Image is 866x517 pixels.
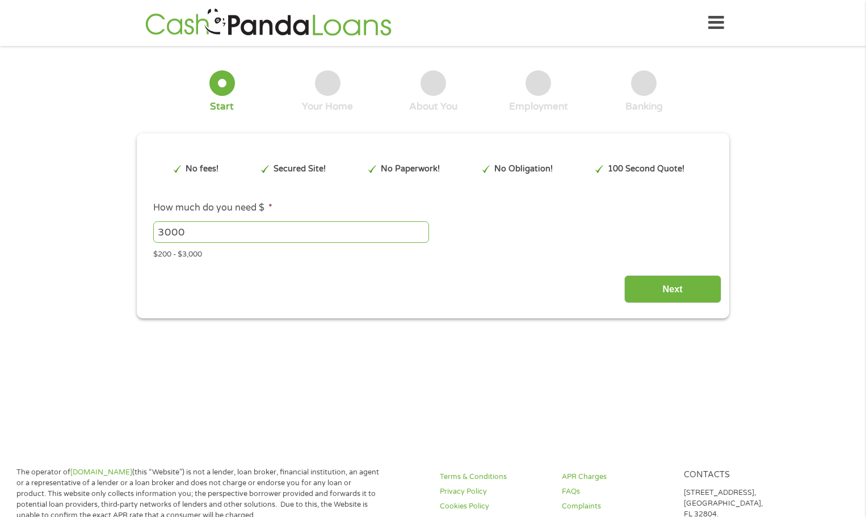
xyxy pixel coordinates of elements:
a: Privacy Policy [440,486,548,497]
a: Complaints [562,501,670,512]
input: Next [624,275,721,303]
p: Secured Site! [274,163,326,175]
div: Banking [625,100,663,113]
a: Terms & Conditions [440,472,548,482]
div: $200 - $3,000 [153,245,713,260]
div: Your Home [302,100,353,113]
a: APR Charges [562,472,670,482]
label: How much do you need $ [153,202,272,214]
p: No fees! [186,163,218,175]
h4: Contacts [684,470,792,481]
p: No Obligation! [494,163,553,175]
p: 100 Second Quote! [608,163,684,175]
div: About You [409,100,457,113]
p: No Paperwork! [381,163,440,175]
div: Start [210,100,234,113]
a: FAQs [562,486,670,497]
a: [DOMAIN_NAME] [70,468,132,477]
img: GetLoanNow Logo [142,7,395,39]
a: Cookies Policy [440,501,548,512]
div: Employment [509,100,568,113]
